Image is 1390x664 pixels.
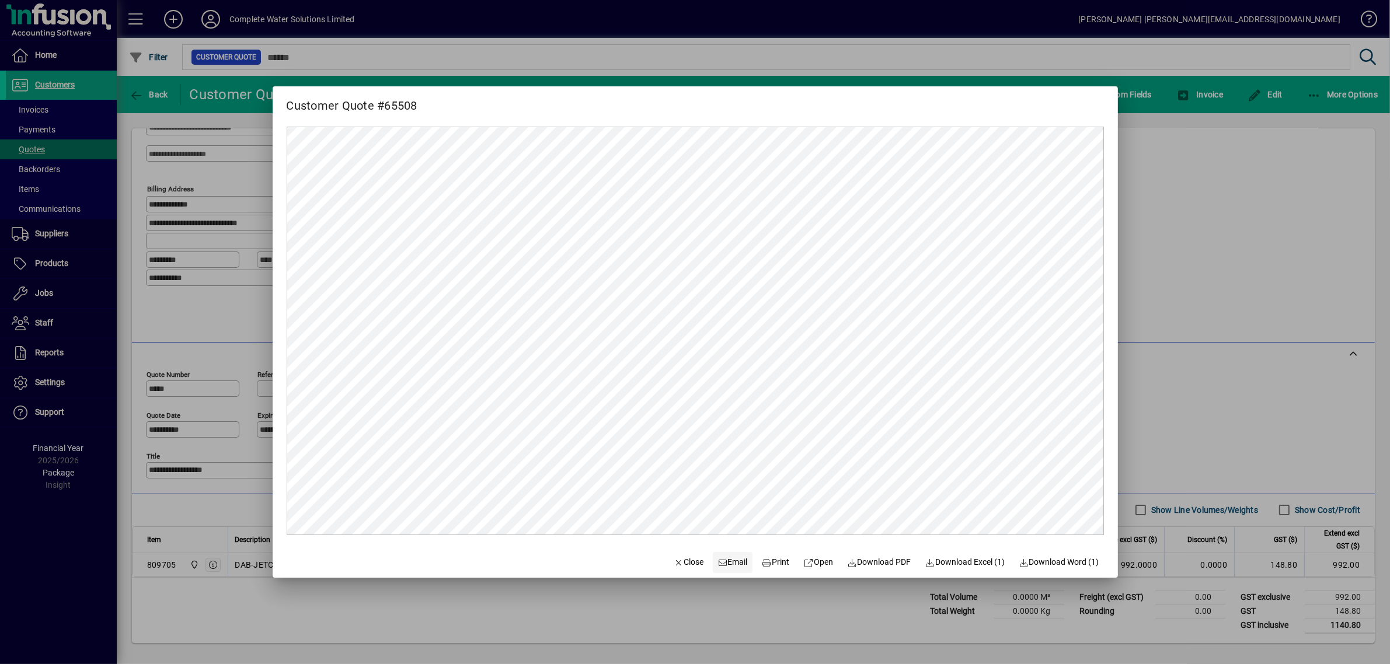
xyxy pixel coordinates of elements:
span: Download Word (1) [1019,556,1099,568]
button: Print [757,552,795,573]
a: Open [799,552,838,573]
button: Close [669,552,709,573]
a: Download PDF [842,552,916,573]
span: Open [804,556,834,568]
span: Close [674,556,704,568]
span: Email [717,556,748,568]
span: Download PDF [847,556,911,568]
h2: Customer Quote #65508 [273,86,431,115]
span: Download Excel (1) [925,556,1005,568]
span: Print [762,556,790,568]
button: Download Excel (1) [921,552,1010,573]
button: Download Word (1) [1014,552,1104,573]
button: Email [713,552,753,573]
